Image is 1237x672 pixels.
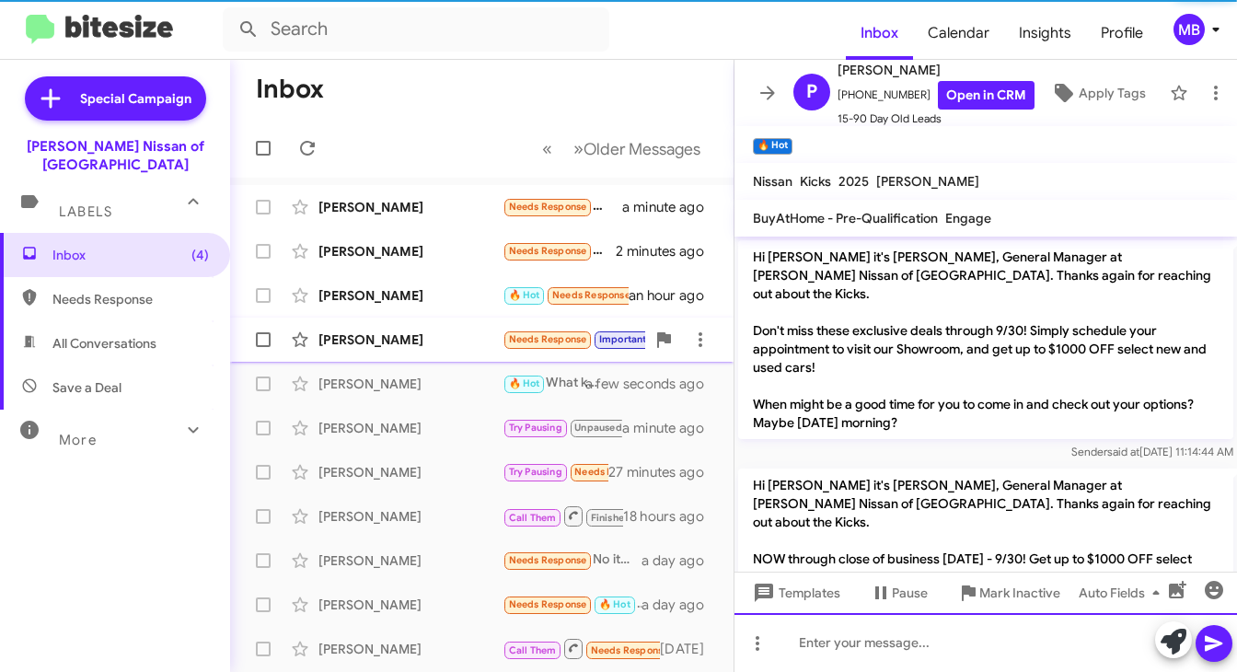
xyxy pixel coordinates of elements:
span: BuyAtHome - Pre-Qualification [753,210,938,226]
span: Needs Response [509,598,587,610]
span: (4) [191,246,209,264]
a: Open in CRM [938,81,1035,110]
span: P [806,77,817,107]
div: a day ago [642,551,719,570]
span: Pause [892,576,928,609]
span: Mark Inactive [979,576,1060,609]
span: More [59,432,97,448]
a: Inbox [846,6,913,60]
div: [PERSON_NAME] [318,330,503,349]
div: [PERSON_NAME] [318,551,503,570]
button: Apply Tags [1035,76,1161,110]
span: Kicks [800,173,831,190]
span: 15-90 Day Old Leads [838,110,1035,128]
span: Finished [591,512,631,524]
div: If I recall, you and I spoke on this. I gave you the price I was interested in paying based on wh... [503,196,622,217]
span: 🔥 Hot [509,289,540,301]
span: Try Pausing [509,466,562,478]
div: [PERSON_NAME] [318,198,503,216]
span: Important [599,333,647,345]
span: Auto Fields [1079,576,1167,609]
span: Templates [749,576,840,609]
p: Hi [PERSON_NAME] it's [PERSON_NAME], General Manager at [PERSON_NAME] Nissan of [GEOGRAPHIC_DATA]... [738,240,1233,439]
div: [PERSON_NAME] [318,419,503,437]
button: MB [1158,14,1217,45]
div: I am going to try to make it there this afternoon [503,284,629,306]
div: What kind of time frame are you looking at to buy? [503,373,608,394]
button: Pause [855,576,942,609]
div: Great! I am [PERSON_NAME]'s manager. Keep us update when you are ready to buy. [503,417,622,438]
span: Save a Deal [52,378,121,397]
div: Good morning, we changed our mind. We are keeping it. Thank you for your interest. [503,240,616,261]
div: a few seconds ago [608,375,719,393]
span: All Conversations [52,334,156,353]
div: [PERSON_NAME] [318,242,503,261]
a: Profile [1086,6,1158,60]
span: Apply Tags [1079,76,1146,110]
div: [PERSON_NAME] [318,640,503,658]
a: Special Campaign [25,76,206,121]
span: « [542,137,552,160]
div: 27 minutes ago [608,463,719,481]
span: Inbox [52,246,209,264]
span: Engage [945,210,991,226]
span: Needs Response [552,289,630,301]
span: [PERSON_NAME] [876,173,979,190]
span: [PERSON_NAME] [838,59,1035,81]
div: 2 minutes ago [616,242,719,261]
div: [PERSON_NAME] [318,375,503,393]
button: Auto Fields [1064,576,1182,609]
span: [PHONE_NUMBER] [838,81,1035,110]
div: 18 hours ago [623,507,719,526]
div: [PERSON_NAME] You are not a writer. Just give me about 2 weeks and we will talk. I am a planner. [503,461,608,482]
span: Sender [DATE] 11:14:44 AM [1071,445,1233,458]
small: 🔥 Hot [753,138,792,155]
div: a minute ago [622,198,719,216]
div: [DATE] [660,640,719,658]
div: [PERSON_NAME] [318,507,503,526]
span: 🔥 Hot [509,377,540,389]
div: [PERSON_NAME] [318,286,503,305]
span: 2025 [838,173,869,190]
span: Nissan [753,173,792,190]
span: Call Them [509,512,557,524]
button: Next [562,130,711,168]
span: Needs Response [52,290,209,308]
span: » [573,137,584,160]
span: Needs Response [509,333,587,345]
span: Labels [59,203,112,220]
span: Needs Response [509,201,587,213]
a: Insights [1004,6,1086,60]
div: No it did not! Wasted my whole day to be lied to by your general manager [PERSON_NAME] by your sa... [503,550,642,571]
div: Yes 10 out of 10 [503,594,642,615]
div: an hour ago [629,286,719,305]
span: 🔥 Hot [599,598,630,610]
span: Call Them [509,644,557,656]
nav: Page navigation example [532,130,711,168]
div: Inbound Call [503,504,623,527]
a: Calendar [913,6,1004,60]
span: Needs Response [509,554,587,566]
div: Inbound Call [503,637,660,660]
div: MB [1173,14,1205,45]
span: Older Messages [584,139,700,159]
span: Try Pausing [509,422,562,434]
span: Unpaused [574,422,622,434]
span: said at [1107,445,1139,458]
div: Was suppressed to come in [DATE] but no time was asked [503,329,645,350]
div: a day ago [642,596,719,614]
div: [PERSON_NAME] [318,596,503,614]
button: Mark Inactive [942,576,1075,609]
span: Needs Response [509,245,587,257]
input: Search [223,7,609,52]
span: Needs Response [574,466,653,478]
span: Special Campaign [80,89,191,108]
p: Hi [PERSON_NAME] it's [PERSON_NAME], General Manager at [PERSON_NAME] Nissan of [GEOGRAPHIC_DATA]... [738,469,1233,649]
div: [PERSON_NAME] [318,463,503,481]
button: Templates [734,576,855,609]
span: Needs Response [591,644,669,656]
